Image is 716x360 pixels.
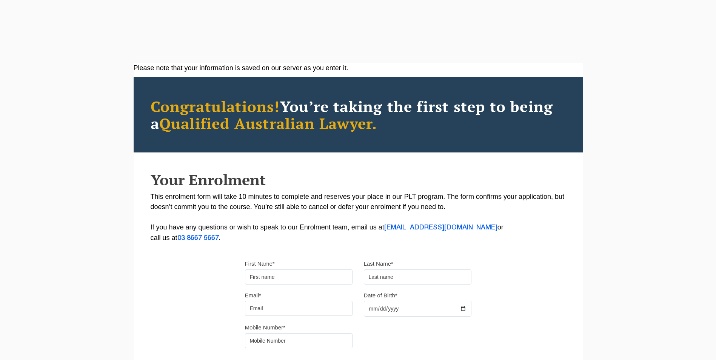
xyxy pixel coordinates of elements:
h2: You’re taking the first step to being a [151,98,566,132]
div: Please note that your information is saved on our server as you enter it. [134,63,583,73]
label: Last Name* [364,260,393,268]
label: First Name* [245,260,275,268]
label: Date of Birth* [364,292,397,299]
input: Mobile Number [245,333,353,348]
input: First name [245,269,353,285]
label: Mobile Number* [245,324,286,331]
a: [EMAIL_ADDRESS][DOMAIN_NAME] [384,225,497,231]
label: Email* [245,292,261,299]
p: This enrolment form will take 10 minutes to complete and reserves your place in our PLT program. ... [151,192,566,243]
a: 03 8667 5667 [177,235,219,241]
input: Last name [364,269,471,285]
input: Email [245,301,353,316]
span: Congratulations! [151,96,280,116]
h2: Your Enrolment [151,171,566,188]
span: Qualified Australian Lawyer. [159,113,377,133]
